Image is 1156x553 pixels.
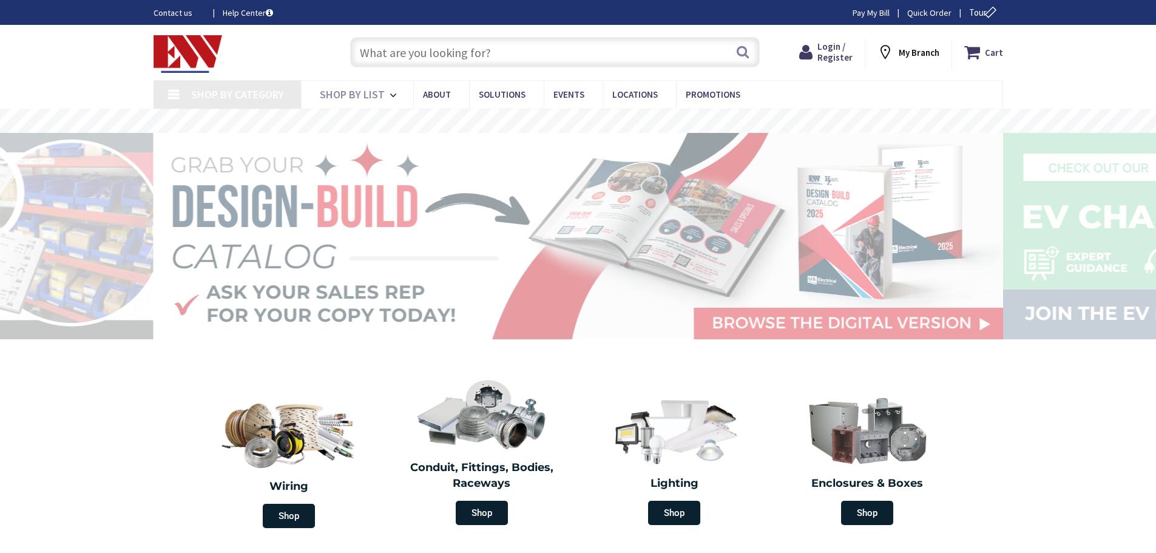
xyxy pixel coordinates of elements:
a: Lighting Shop [581,388,768,531]
img: Electrical Wholesalers, Inc. [154,35,223,73]
a: Quick Order [907,7,952,19]
span: Shop By Category [191,87,284,101]
span: Shop [263,504,315,528]
rs-layer: Free Same Day Pickup at 19 Locations [468,115,690,128]
span: Shop [456,501,508,525]
span: Shop [648,501,700,525]
strong: My Branch [899,47,939,58]
span: Login / Register [817,41,853,63]
span: Shop [841,501,893,525]
h2: Wiring [199,479,380,495]
input: What are you looking for? [350,37,760,67]
h2: Enclosures & Boxes [780,476,955,492]
a: Login / Register [799,41,853,63]
a: Conduit, Fittings, Bodies, Raceways Shop [388,373,575,531]
span: Promotions [686,89,740,100]
span: Locations [612,89,658,100]
a: Cart [964,41,1003,63]
span: Tour [969,7,1000,18]
a: Pay My Bill [853,7,890,19]
span: Events [553,89,584,100]
a: Help Center [223,7,273,19]
a: Enclosures & Boxes Shop [774,388,961,531]
span: About [423,89,451,100]
h2: Conduit, Fittings, Bodies, Raceways [394,460,569,491]
a: Wiring Shop [193,388,386,534]
strong: Cart [985,41,1003,63]
h2: Lighting [587,476,762,492]
div: My Branch [877,41,939,63]
span: Solutions [479,89,526,100]
span: Shop By List [320,87,385,101]
a: Contact us [154,7,203,19]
